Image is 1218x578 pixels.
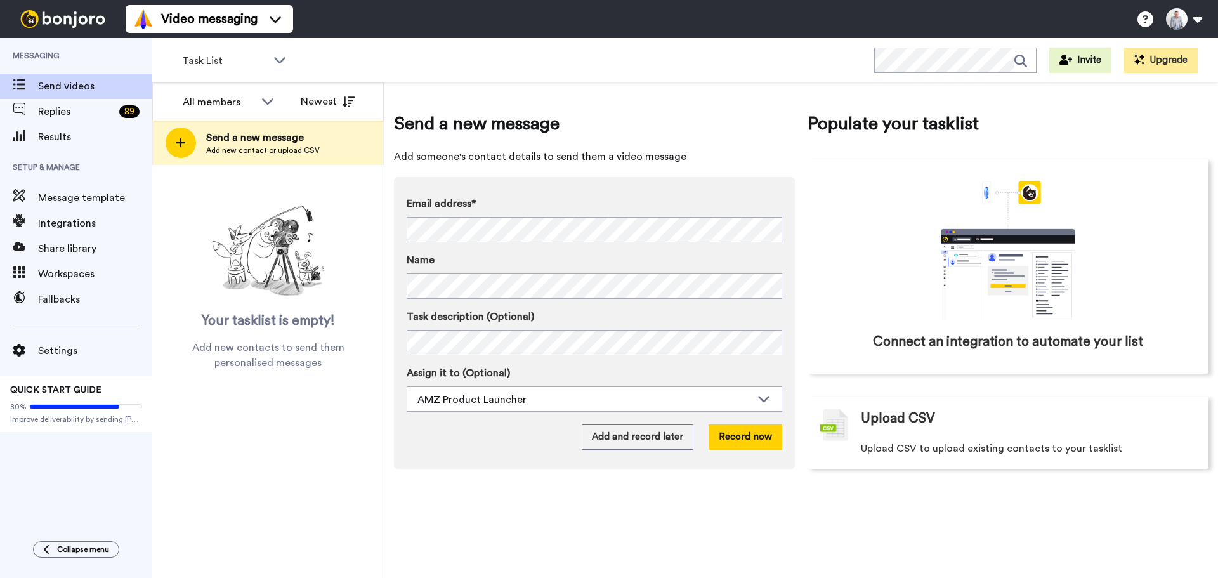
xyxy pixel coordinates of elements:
[10,386,101,395] span: QUICK START GUIDE
[394,149,795,164] span: Add someone's contact details to send them a video message
[206,145,320,155] span: Add new contact or upload CSV
[38,241,152,256] span: Share library
[861,409,935,428] span: Upload CSV
[205,200,332,302] img: ready-set-action.png
[407,253,435,268] span: Name
[913,181,1103,320] div: animation
[15,10,110,28] img: bj-logo-header-white.svg
[808,111,1208,136] span: Populate your tasklist
[38,104,114,119] span: Replies
[407,365,782,381] label: Assign it to (Optional)
[820,409,848,441] img: csv-grey.png
[394,111,795,136] span: Send a new message
[38,129,152,145] span: Results
[183,95,255,110] div: All members
[417,392,751,407] div: AMZ Product Launcher
[709,424,782,450] button: Record now
[407,309,782,324] label: Task description (Optional)
[1124,48,1198,73] button: Upgrade
[38,292,152,307] span: Fallbacks
[38,79,152,94] span: Send videos
[38,216,152,231] span: Integrations
[33,541,119,558] button: Collapse menu
[206,130,320,145] span: Send a new message
[861,441,1122,456] span: Upload CSV to upload existing contacts to your tasklist
[133,9,154,29] img: vm-color.svg
[1049,48,1111,73] button: Invite
[171,340,365,371] span: Add new contacts to send them personalised messages
[38,343,152,358] span: Settings
[582,424,693,450] button: Add and record later
[38,266,152,282] span: Workspaces
[182,53,267,69] span: Task List
[202,312,335,331] span: Your tasklist is empty!
[119,105,140,118] div: 89
[10,414,142,424] span: Improve deliverability by sending [PERSON_NAME]’s from your own email
[873,332,1143,351] span: Connect an integration to automate your list
[10,402,27,412] span: 80%
[291,89,364,114] button: Newest
[57,544,109,555] span: Collapse menu
[407,196,782,211] label: Email address*
[38,190,152,206] span: Message template
[161,10,258,28] span: Video messaging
